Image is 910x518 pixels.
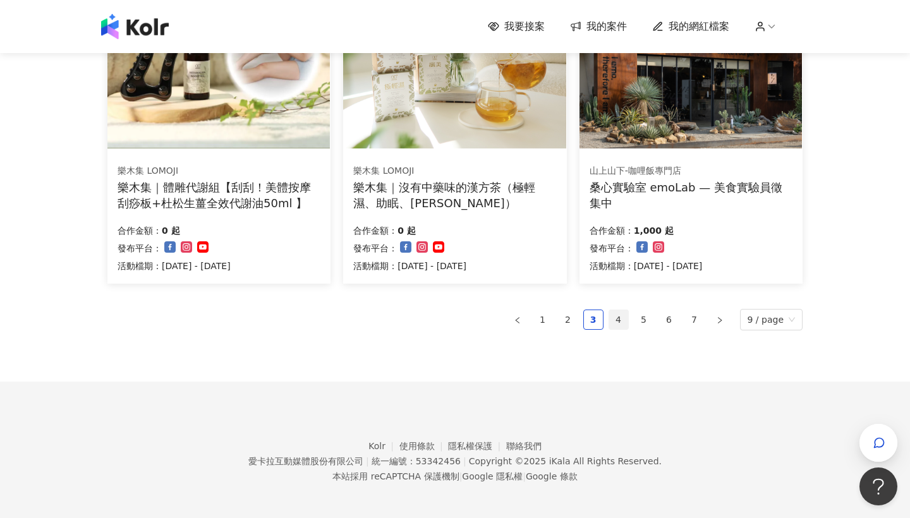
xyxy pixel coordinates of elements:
p: 0 起 [162,223,180,238]
button: right [710,310,730,330]
span: | [523,471,526,481]
a: 5 [634,310,653,329]
li: 6 [659,310,679,330]
li: 1 [533,310,553,330]
a: 使用條款 [399,441,449,451]
a: 7 [685,310,704,329]
div: 樂木集｜沒有中藥味的漢方茶（極輕濕、助眠、[PERSON_NAME]） [353,179,556,211]
p: 合作金額： [353,223,397,238]
div: 統一編號：53342456 [372,456,461,466]
p: 活動檔期：[DATE] - [DATE] [590,258,703,274]
div: 山上山下-咖哩飯專門店 [590,165,792,178]
li: 3 [583,310,604,330]
a: 聯絡我們 [506,441,542,451]
span: 9 / page [748,310,796,330]
p: 發布平台： [590,241,634,256]
img: logo [101,14,169,39]
p: 0 起 [397,223,416,238]
a: 2 [559,310,578,329]
a: iKala [549,456,571,466]
span: left [514,316,521,324]
a: 6 [660,310,679,329]
span: 我的網紅檔案 [669,20,729,33]
a: 3 [584,310,603,329]
button: left [507,310,528,330]
iframe: Help Scout Beacon - Open [859,467,897,505]
li: Next Page [710,310,730,330]
span: right [716,316,724,324]
a: Google 條款 [526,471,578,481]
a: 我的網紅檔案 [652,20,729,33]
div: 樂木集｜體雕代謝組【刮刮！美體按摩刮痧板+杜松生薑全效代謝油50ml 】 [118,179,320,211]
p: 1,000 起 [634,223,674,238]
li: 5 [634,310,654,330]
li: 7 [684,310,705,330]
p: 發布平台： [118,241,162,256]
span: 我的案件 [586,20,627,33]
div: Copyright © 2025 All Rights Reserved. [469,456,662,466]
p: 發布平台： [353,241,397,256]
a: Kolr [368,441,399,451]
li: 2 [558,310,578,330]
a: 我要接案 [488,20,545,33]
li: Previous Page [507,310,528,330]
div: 樂木集 LOMOJI [118,165,320,178]
a: 4 [609,310,628,329]
p: 合作金額： [118,223,162,238]
div: Page Size [740,309,803,330]
p: 合作金額： [590,223,634,238]
p: 活動檔期：[DATE] - [DATE] [118,258,231,274]
a: Google 隱私權 [462,471,523,481]
div: 桑心實驗室 emoLab — 美食實驗員徵集中 [590,179,792,211]
div: 愛卡拉互動媒體股份有限公司 [248,456,363,466]
p: 活動檔期：[DATE] - [DATE] [353,258,466,274]
span: | [459,471,463,481]
span: | [463,456,466,466]
span: 本站採用 reCAPTCHA 保護機制 [332,469,577,484]
div: 樂木集 LOMOJI [353,165,555,178]
a: 我的案件 [570,20,627,33]
li: 4 [609,310,629,330]
a: 隱私權保護 [448,441,506,451]
span: | [366,456,369,466]
a: 1 [533,310,552,329]
span: 我要接案 [504,20,545,33]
